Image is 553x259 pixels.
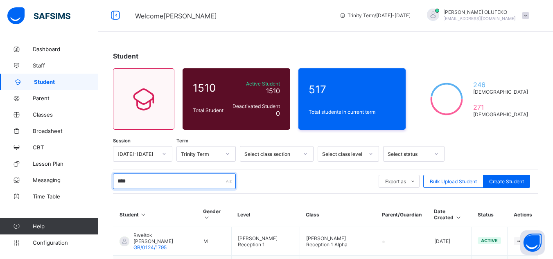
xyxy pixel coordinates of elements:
[322,151,364,157] div: Select class level
[33,177,98,183] span: Messaging
[266,87,280,95] span: 1510
[473,103,528,111] span: 271
[231,103,280,109] span: Deactivated Student
[473,81,528,89] span: 246
[193,81,227,94] span: 1510
[376,202,428,227] th: Parent/Guardian
[33,144,98,151] span: CBT
[309,83,396,96] span: 517
[33,111,98,118] span: Classes
[140,212,147,218] i: Sort in Ascending Order
[113,52,138,60] span: Student
[244,151,298,157] div: Select class section
[300,227,376,256] td: [PERSON_NAME] Reception 1 Alpha
[473,89,528,95] span: [DEMOGRAPHIC_DATA]
[197,202,231,227] th: Gender
[520,230,545,255] button: Open asap
[133,244,167,250] span: GB/0124/1795
[33,193,98,200] span: Time Table
[455,214,462,221] i: Sort in Ascending Order
[472,202,508,227] th: Status
[176,138,188,144] span: Term
[309,109,396,115] span: Total students in current term
[191,105,229,115] div: Total Student
[430,178,477,185] span: Bulk Upload Student
[300,202,376,227] th: Class
[385,178,406,185] span: Export as
[508,202,538,227] th: Actions
[33,160,98,167] span: Lesson Plan
[489,178,524,185] span: Create Student
[33,239,98,246] span: Configuration
[276,109,280,117] span: 0
[33,223,98,230] span: Help
[33,128,98,134] span: Broadsheet
[113,138,131,144] span: Session
[113,202,197,227] th: Student
[419,9,533,22] div: DEBORAHOLUFEKO
[34,79,98,85] span: Student
[443,9,516,15] span: [PERSON_NAME] OLUFEKO
[473,111,528,117] span: [DEMOGRAPHIC_DATA]
[33,62,98,69] span: Staff
[133,232,191,244] span: Rweltok [PERSON_NAME]
[181,151,221,157] div: Trinity Term
[203,214,210,221] i: Sort in Ascending Order
[33,95,98,101] span: Parent
[388,151,429,157] div: Select status
[339,12,411,18] span: session/term information
[33,46,98,52] span: Dashboard
[231,202,300,227] th: Level
[443,16,516,21] span: [EMAIL_ADDRESS][DOMAIN_NAME]
[231,81,280,87] span: Active Student
[117,151,157,157] div: [DATE]-[DATE]
[481,238,498,243] span: active
[428,227,472,256] td: [DATE]
[197,227,231,256] td: M
[7,7,70,25] img: safsims
[428,202,472,227] th: Date Created
[231,227,300,256] td: [PERSON_NAME] Reception 1
[135,12,217,20] span: Welcome [PERSON_NAME]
